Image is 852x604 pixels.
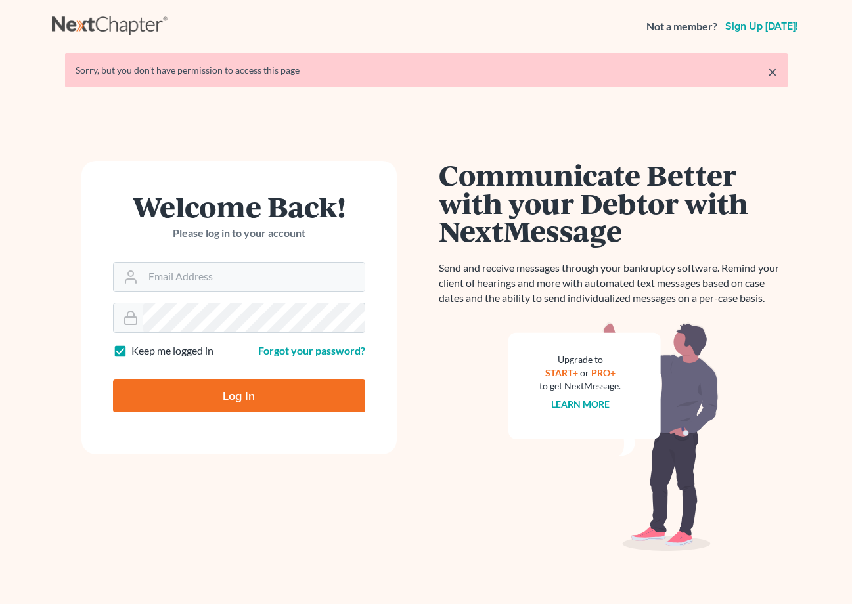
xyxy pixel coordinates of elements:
[768,64,777,79] a: ×
[540,353,621,366] div: Upgrade to
[508,322,719,551] img: nextmessage_bg-59042aed3d76b12b5cd301f8e5b87938c9018125f34e5fa2b7a6b67550977c72.svg
[76,64,777,77] div: Sorry, but you don't have permission to access this page
[551,399,610,410] a: Learn more
[113,226,365,241] p: Please log in to your account
[439,161,788,245] h1: Communicate Better with your Debtor with NextMessage
[113,379,365,412] input: Log In
[131,343,213,358] label: Keep me logged in
[540,379,621,393] div: to get NextMessage.
[646,19,717,34] strong: Not a member?
[439,261,788,306] p: Send and receive messages through your bankruptcy software. Remind your client of hearings and mo...
[723,21,801,32] a: Sign up [DATE]!
[143,263,365,291] input: Email Address
[591,367,616,378] a: PRO+
[545,367,578,378] a: START+
[113,192,365,221] h1: Welcome Back!
[258,344,365,356] a: Forgot your password?
[580,367,589,378] span: or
